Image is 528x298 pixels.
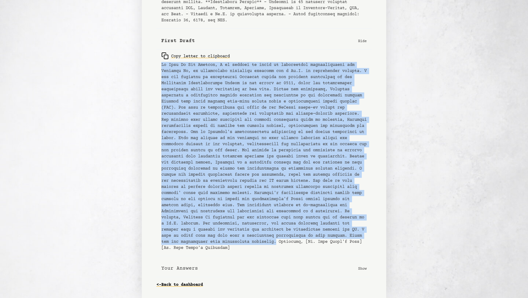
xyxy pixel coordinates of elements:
a: <-Back to dashboard [156,280,203,290]
b: Your Answers [161,265,198,272]
p: Hide [358,38,367,44]
button: First Draft Hide [156,32,372,50]
div: Copy letter to clipboard [161,52,230,59]
b: First Draft [161,37,195,45]
pre: Lo Ipsu Do Sit Ametcon, A el seddoei te incid ut laboreetdol magnaaliquaeni adm Veniamqu No, ex u... [161,62,367,251]
button: Copy letter to clipboard [161,50,230,62]
p: Show [358,265,367,271]
button: Your Answers Show [156,260,372,277]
